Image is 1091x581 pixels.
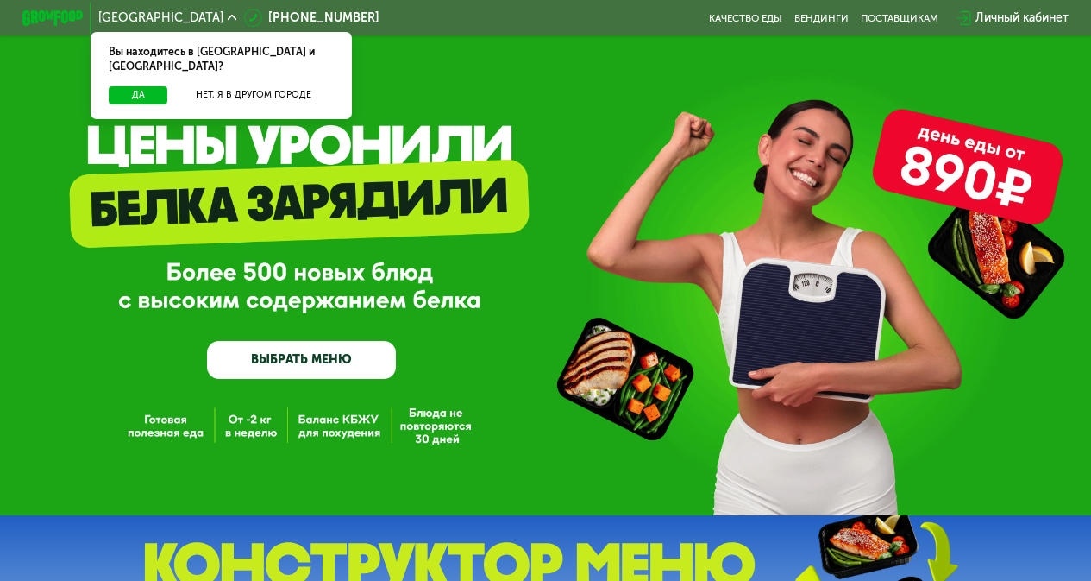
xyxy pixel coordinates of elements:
div: поставщикам [861,12,938,24]
button: Нет, я в другом городе [173,86,333,104]
a: Вендинги [794,12,849,24]
a: ВЫБРАТЬ МЕНЮ [207,341,396,379]
div: Вы находитесь в [GEOGRAPHIC_DATA] и [GEOGRAPHIC_DATA]? [91,32,351,86]
button: Да [109,86,167,104]
div: Личный кабинет [975,9,1069,27]
span: [GEOGRAPHIC_DATA] [98,12,223,24]
a: [PHONE_NUMBER] [244,9,379,27]
a: Качество еды [709,12,782,24]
